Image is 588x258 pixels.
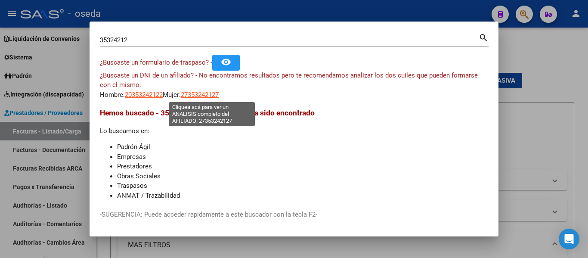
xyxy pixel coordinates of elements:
span: 27353242127 [181,91,219,99]
li: Prestadores [117,162,488,171]
div: Open Intercom Messenger [559,229,579,249]
span: 20353242122 [125,91,163,99]
li: Empresas [117,152,488,162]
span: ¿Buscaste un formulario de traspaso? - [100,59,212,66]
li: Obras Sociales [117,171,488,181]
li: Traspasos [117,181,488,191]
mat-icon: search [479,32,489,42]
span: ¿Buscaste un DNI de un afiliado? - No encontramos resultados pero te recomendamos analizar los do... [100,71,478,89]
p: -SUGERENCIA: Puede acceder rapidamente a este buscador con la tecla F2- [100,210,488,220]
div: Lo buscamos en: [100,107,488,210]
li: Padrón Ágil [117,142,488,152]
mat-icon: remove_red_eye [221,57,231,67]
span: Hemos buscado - 35324212 - y el mismo no ha sido encontrado [100,109,315,117]
li: ANMAT / Trazabilidad [117,191,488,201]
div: Hombre: Mujer: [100,71,488,100]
